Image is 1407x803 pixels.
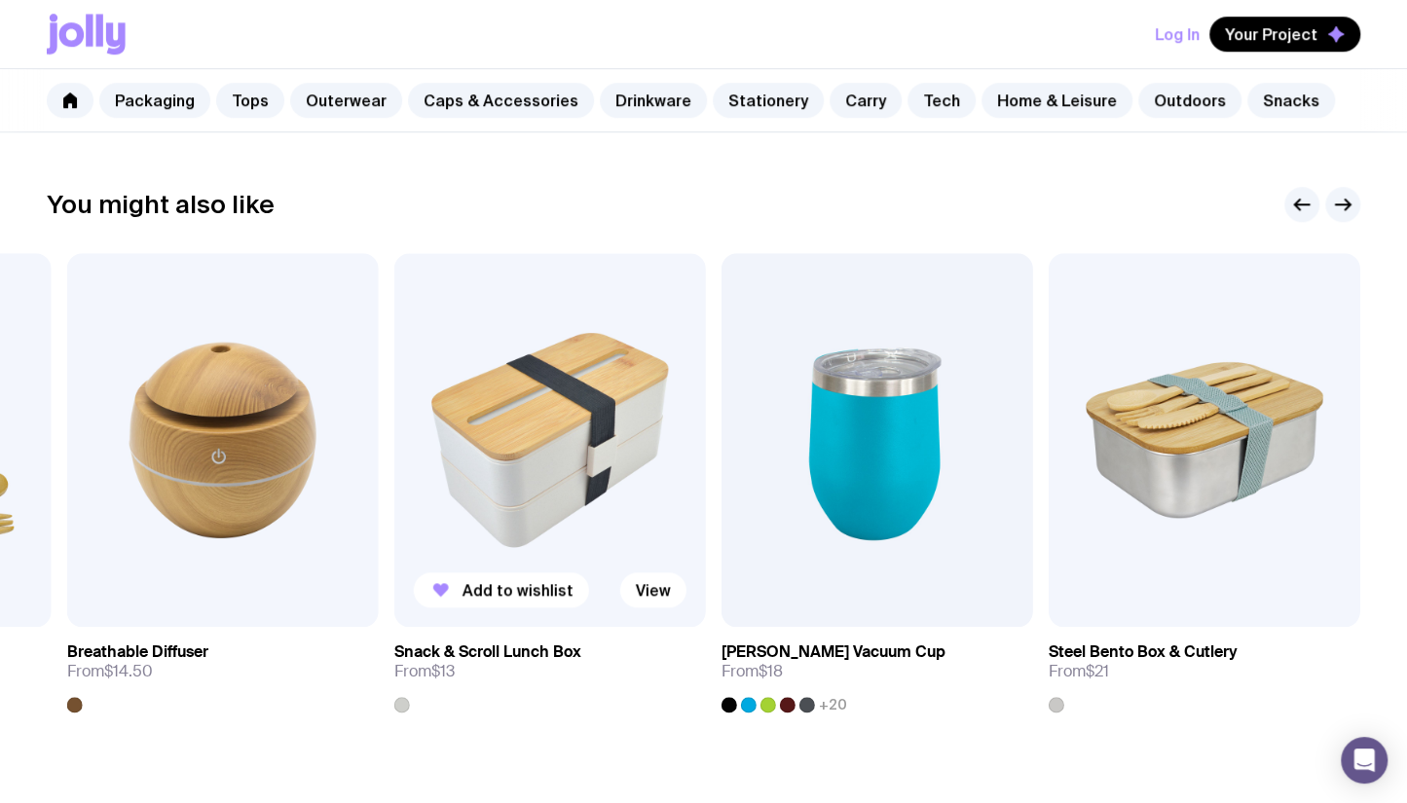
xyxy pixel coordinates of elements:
[67,627,379,712] a: Breathable DiffuserFrom$14.50
[431,661,455,681] span: $13
[1049,627,1360,712] a: Steel Bento Box & CutleryFrom$21
[1155,17,1200,52] button: Log In
[1225,24,1317,44] span: Your Project
[830,83,902,118] a: Carry
[1138,83,1241,118] a: Outdoors
[819,697,847,712] span: +20
[1341,737,1388,784] div: Open Intercom Messenger
[104,661,153,681] span: $14.50
[394,627,706,712] a: Snack & Scroll Lunch BoxFrom$13
[722,642,945,662] h3: [PERSON_NAME] Vacuum Cup
[981,83,1132,118] a: Home & Leisure
[99,83,210,118] a: Packaging
[290,83,402,118] a: Outerwear
[1209,17,1360,52] button: Your Project
[722,627,1033,712] a: [PERSON_NAME] Vacuum CupFrom$18+20
[408,83,594,118] a: Caps & Accessories
[394,662,455,681] span: From
[600,83,707,118] a: Drinkware
[1247,83,1335,118] a: Snacks
[394,642,581,662] h3: Snack & Scroll Lunch Box
[713,83,824,118] a: Stationery
[1086,661,1109,681] span: $21
[67,662,153,681] span: From
[1049,662,1109,681] span: From
[759,661,783,681] span: $18
[620,572,686,607] a: View
[67,642,208,662] h3: Breathable Diffuser
[463,580,574,600] span: Add to wishlist
[907,83,976,118] a: Tech
[1049,642,1238,662] h3: Steel Bento Box & Cutlery
[216,83,284,118] a: Tops
[722,662,783,681] span: From
[47,190,275,219] h2: You might also like
[414,572,589,607] button: Add to wishlist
